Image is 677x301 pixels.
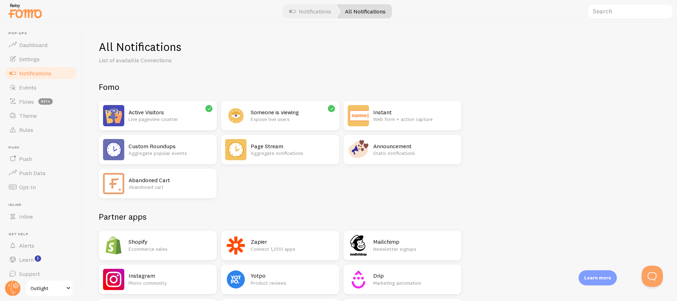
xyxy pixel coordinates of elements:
[225,269,246,290] img: Yotpo
[25,280,73,297] a: Outlight
[251,272,335,279] h2: Yotpo
[251,109,335,116] h2: Someone is viewing
[103,105,124,126] img: Active Visitors
[251,150,335,157] p: Aggregate notifications
[4,80,77,94] a: Events
[348,105,369,126] img: Instant
[4,66,77,80] a: Notifications
[30,284,64,293] span: Outlight
[129,184,212,191] p: Abandoned cart
[251,116,335,123] p: Expose live users
[8,232,77,237] span: Get Help
[129,109,212,116] h2: Active Visitors
[99,40,660,54] h1: All Notifications
[19,70,51,77] span: Notifications
[7,2,43,20] img: fomo-relay-logo-orange.svg
[19,169,46,176] span: Push Data
[4,123,77,137] a: Rules
[8,31,77,36] span: Pop-ups
[4,253,77,267] a: Learn
[99,56,269,64] p: List of available Connections
[99,81,461,92] h2: Fomo
[251,245,335,253] p: Connect 1,000 apps
[19,270,40,277] span: Support
[251,279,335,286] p: Product reviews
[19,213,33,220] span: Inline
[4,152,77,166] a: Push
[103,235,124,256] img: Shopify
[579,270,617,285] div: Learn more
[4,238,77,253] a: Alerts
[19,184,36,191] span: Opt-In
[129,116,212,123] p: Live pageview counter
[19,155,32,162] span: Push
[19,242,34,249] span: Alerts
[103,173,124,194] img: Abandoned Cart
[129,150,212,157] p: Aggregate popular events
[348,235,369,256] img: Mailchimp
[19,56,40,63] span: Settings
[99,211,461,222] h2: Partner apps
[8,203,77,207] span: Inline
[348,139,369,160] img: Announcement
[225,105,246,126] img: Someone is viewing
[373,150,457,157] p: Static notifications
[373,109,457,116] h2: Instant
[4,209,77,224] a: Inline
[19,112,37,119] span: Theme
[373,238,457,245] h2: Mailchimp
[584,274,611,281] p: Learn more
[4,52,77,66] a: Settings
[4,38,77,52] a: Dashboard
[19,41,47,48] span: Dashboard
[129,272,212,279] h2: Instagram
[373,279,457,286] p: Marketing automation
[225,139,246,160] img: Page Stream
[129,279,212,286] p: Photo community
[4,94,77,109] a: Flows beta
[38,98,53,105] span: beta
[129,238,212,245] h2: Shopify
[129,176,212,184] h2: Abandoned Cart
[8,145,77,150] span: Push
[19,84,36,91] span: Events
[103,269,124,290] img: Instagram
[225,235,246,256] img: Zapier
[4,267,77,281] a: Support
[19,98,34,105] span: Flows
[348,269,369,290] img: Drip
[373,245,457,253] p: Newsletter signups
[4,109,77,123] a: Theme
[4,180,77,194] a: Opt-In
[373,143,457,150] h2: Announcement
[19,256,34,263] span: Learn
[373,272,457,279] h2: Drip
[19,126,33,133] span: Rules
[373,116,457,123] p: Web form + action capture
[251,143,335,150] h2: Page Stream
[251,238,335,245] h2: Zapier
[103,139,124,160] img: Custom Roundups
[4,166,77,180] a: Push Data
[642,266,663,287] iframe: Help Scout Beacon - Open
[129,245,212,253] p: Ecommerce sales
[129,143,212,150] h2: Custom Roundups
[35,255,41,262] svg: <p>Watch New Feature Tutorials!</p>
